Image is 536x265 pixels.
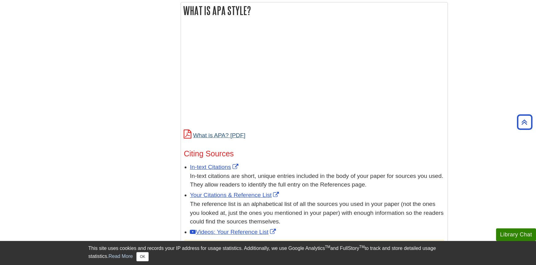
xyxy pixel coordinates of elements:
sup: TM [359,245,365,249]
a: What is APA? [184,132,245,139]
h3: Citing Sources [184,149,444,158]
a: Back to Top [515,118,534,126]
button: Close [136,252,148,261]
iframe: What is APA? [184,27,356,124]
a: Read More [108,254,133,259]
a: Link opens in new window [190,229,277,235]
div: This site uses cookies and records your IP address for usage statistics. Additionally, we use Goo... [88,245,448,261]
div: The reference list is an alphabetical list of all the sources you used in your paper (not the one... [190,200,444,226]
button: Library Chat [496,228,536,241]
sup: TM [325,245,330,249]
a: Link opens in new window [190,164,240,170]
a: Link opens in new window [190,192,281,198]
h2: What is APA Style? [181,2,448,19]
div: In-text citations are short, unique entries included in the body of your paper for sources you us... [190,172,444,190]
